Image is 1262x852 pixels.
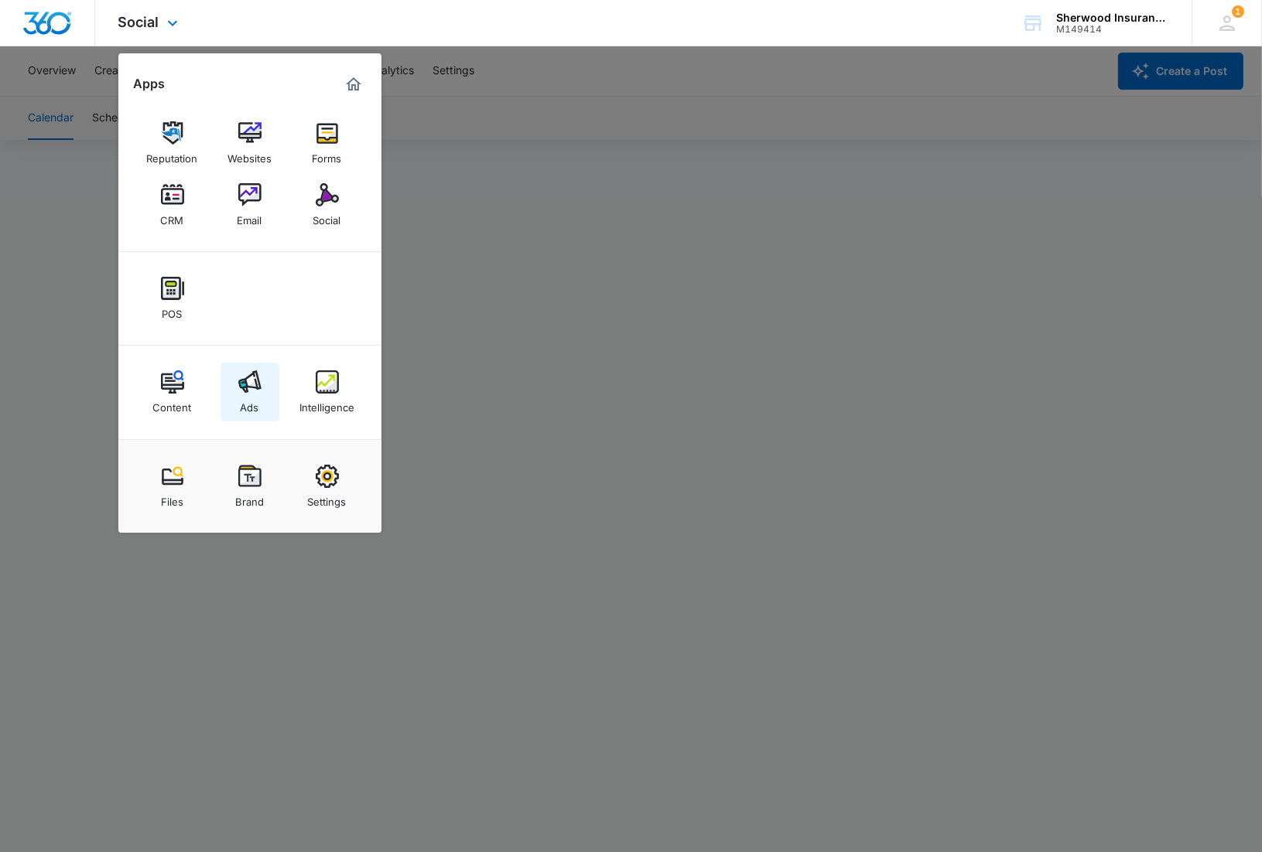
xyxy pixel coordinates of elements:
a: Brand [221,457,279,516]
h2: Apps [134,77,166,91]
a: Social [298,176,357,234]
a: Intelligence [298,363,357,421]
div: account name [1056,12,1169,24]
div: Reputation [147,145,198,165]
div: Content [153,394,192,414]
div: Ads [241,394,259,414]
div: Email [238,206,262,227]
a: Forms [298,114,357,172]
div: Social [313,206,341,227]
span: Social [118,14,159,30]
div: Intelligence [299,394,354,414]
div: POS [162,300,183,320]
div: account id [1056,24,1169,35]
div: Brand [235,488,264,508]
a: Reputation [143,114,202,172]
div: Websites [227,145,272,165]
div: Forms [313,145,342,165]
a: Marketing 360® Dashboard [341,72,366,97]
span: 1 [1232,5,1244,18]
a: Files [143,457,202,516]
div: Settings [308,488,347,508]
div: notifications count [1232,5,1244,18]
a: Ads [221,363,279,421]
div: Files [161,488,183,508]
a: Websites [221,114,279,172]
a: CRM [143,176,202,234]
div: CRM [161,206,184,227]
a: Settings [298,457,357,516]
a: POS [143,269,202,328]
a: Content [143,363,202,421]
a: Email [221,176,279,234]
